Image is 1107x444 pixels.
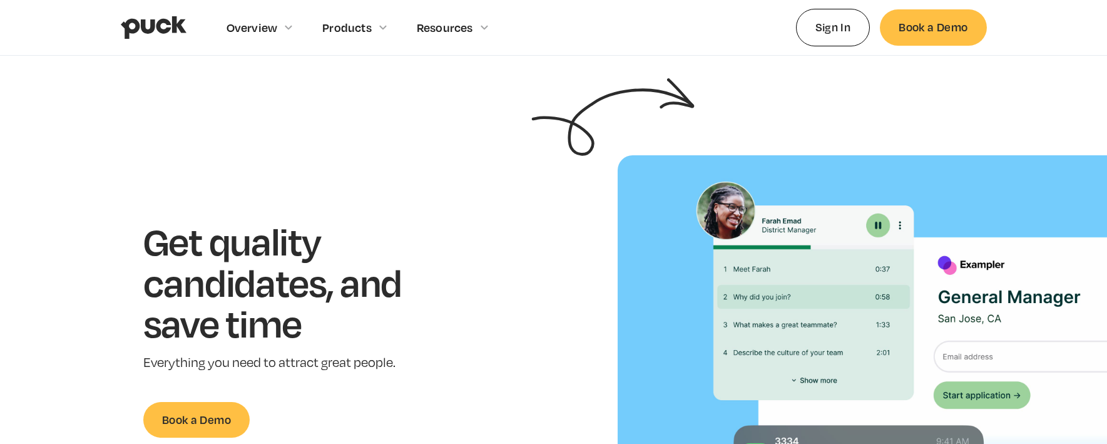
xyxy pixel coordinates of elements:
[417,21,473,34] div: Resources
[227,21,278,34] div: Overview
[143,220,441,344] h1: Get quality candidates, and save time
[143,402,250,438] a: Book a Demo
[880,9,986,45] a: Book a Demo
[796,9,870,46] a: Sign In
[143,354,441,372] p: Everything you need to attract great people.
[322,21,372,34] div: Products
